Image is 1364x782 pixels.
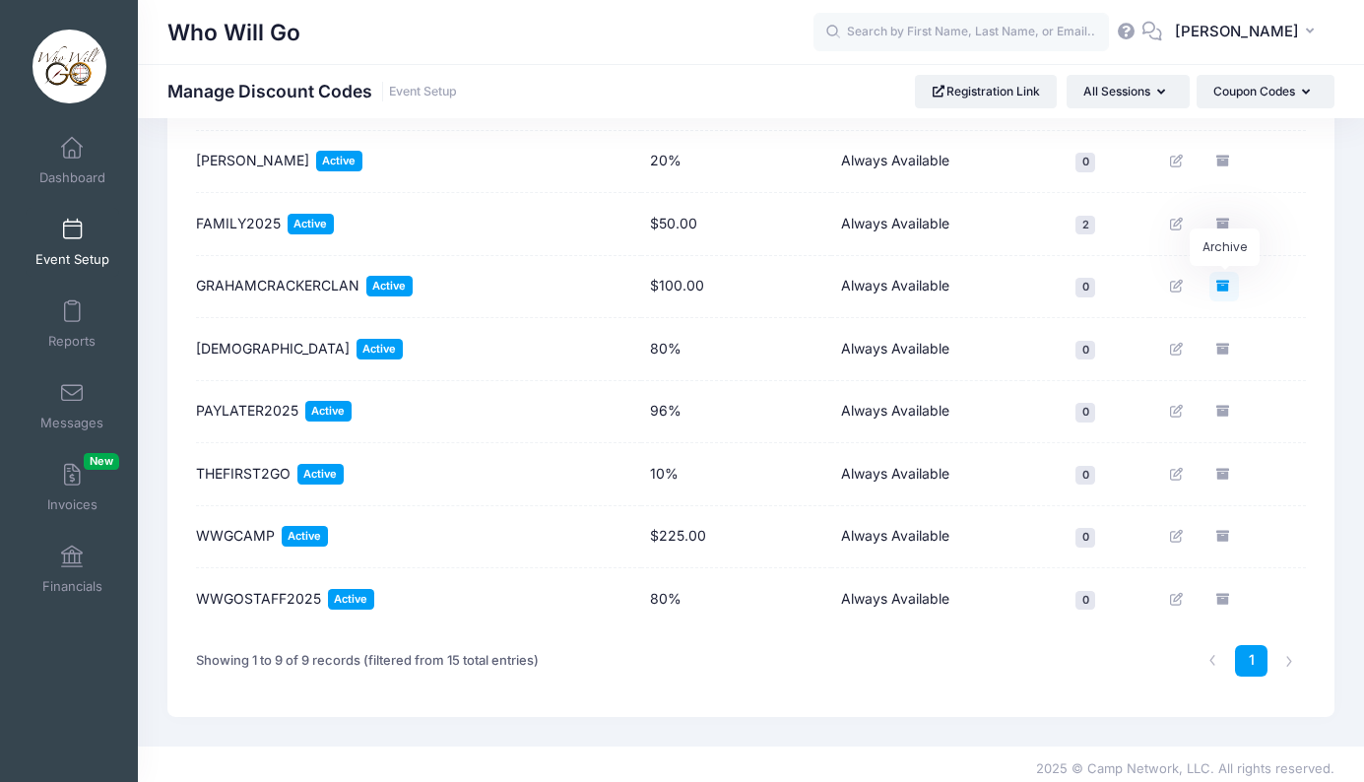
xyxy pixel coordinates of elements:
[35,251,109,268] span: Event Setup
[1190,228,1260,266] div: Archive
[1075,591,1095,610] span: 0
[196,151,309,171] span: [PERSON_NAME]
[26,453,119,522] a: InvoicesNew
[1255,209,1284,238] a: Pause
[1235,645,1267,678] a: 1
[1163,147,1193,176] a: Edit
[1162,10,1334,55] button: [PERSON_NAME]
[1075,403,1095,422] span: 0
[26,371,119,440] a: Messages
[1163,459,1193,489] a: Edit
[1209,584,1239,614] a: Archive
[328,589,374,610] span: Active
[26,535,119,604] a: Financials
[167,10,300,55] h1: Who Will Go
[641,568,831,630] td: 80%
[1209,334,1239,363] a: Archive
[641,381,831,444] td: 96%
[1163,272,1193,301] a: Edit
[40,415,103,431] span: Messages
[1075,466,1095,485] span: 0
[1075,528,1095,547] span: 0
[288,214,334,234] span: Active
[831,318,1021,381] td: Always Available
[305,401,352,422] span: Active
[42,578,102,595] span: Financials
[297,464,344,485] span: Active
[1175,21,1299,42] span: [PERSON_NAME]
[641,443,831,506] td: 10%
[26,208,119,277] a: Event Setup
[1255,459,1284,489] a: Pause
[1067,75,1190,108] button: All Sessions
[196,401,298,422] span: PAYLATER2025
[1255,334,1284,363] a: Pause
[48,333,96,350] span: Reports
[641,193,831,256] td: $50.00
[831,193,1021,256] td: Always Available
[1255,397,1284,426] a: Pause
[196,526,275,547] span: WWGCAMP
[1163,584,1193,614] a: Edit
[831,506,1021,569] td: Always Available
[357,339,403,359] span: Active
[26,126,119,195] a: Dashboard
[1255,584,1284,614] a: Pause
[196,339,350,359] span: [DEMOGRAPHIC_DATA]
[831,568,1021,630] td: Always Available
[26,290,119,358] a: Reports
[831,256,1021,319] td: Always Available
[1163,397,1193,426] a: Edit
[316,151,362,171] span: Active
[47,496,97,513] span: Invoices
[32,30,106,103] img: Who Will Go
[1075,278,1095,296] span: 0
[831,131,1021,194] td: Always Available
[39,169,105,186] span: Dashboard
[1163,334,1193,363] a: Edit
[1075,216,1095,234] span: 2
[196,589,321,610] span: WWGOSTAFF2025
[1209,397,1239,426] a: Archive
[1255,147,1284,176] a: Pause
[282,526,328,547] span: Active
[366,276,413,296] span: Active
[1036,760,1334,776] span: 2025 © Camp Network, LLC. All rights reserved.
[1075,341,1095,359] span: 0
[1197,75,1334,108] button: Coupon Codes
[389,85,457,99] a: Event Setup
[641,256,831,319] td: $100.00
[196,638,539,684] div: Showing 1 to 9 of 9 records (filtered from 15 total entries)
[167,81,457,101] h1: Manage Discount Codes
[1209,272,1239,301] a: Archive
[831,381,1021,444] td: Always Available
[196,276,359,296] span: GRAHAMCRACKERCLAN
[1209,209,1239,238] a: Archive
[813,13,1109,52] input: Search by First Name, Last Name, or Email...
[1209,147,1239,176] a: Archive
[196,214,281,234] span: FAMILY2025
[1075,153,1095,171] span: 0
[641,131,831,194] td: 20%
[915,75,1058,108] a: Registration Link
[641,318,831,381] td: 80%
[1163,209,1193,238] a: Edit
[1209,522,1239,552] a: Archive
[196,464,291,485] span: THEFIRST2GO
[1255,272,1284,301] a: Pause
[1255,522,1284,552] a: Pause
[1163,522,1193,552] a: Edit
[1209,459,1239,489] a: Archive
[831,443,1021,506] td: Always Available
[84,453,119,470] span: New
[641,506,831,569] td: $225.00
